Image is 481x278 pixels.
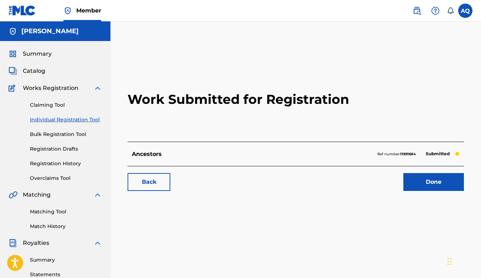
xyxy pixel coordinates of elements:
[21,27,79,35] h5: AUGUSTINO QUINTERO
[377,151,416,157] p: Ref number:
[23,84,78,92] span: Works Registration
[23,239,49,247] span: Royalties
[9,67,17,75] img: Catalog
[128,173,170,191] a: Back
[30,256,102,264] a: Summary
[9,84,18,92] img: Works Registration
[132,150,162,158] p: Ancestors
[9,50,52,58] a: SummarySummary
[23,50,52,58] span: Summary
[445,244,481,278] iframe: Chat Widget
[9,5,36,16] img: MLC Logo
[23,191,51,199] span: Matching
[23,67,45,75] span: Catalog
[447,7,454,14] div: Notifications
[400,152,416,156] strong: 11991684
[9,239,17,247] img: Royalties
[9,191,17,199] img: Matching
[9,27,17,36] img: Accounts
[9,67,45,75] a: CatalogCatalog
[30,208,102,216] a: Matching Tool
[448,251,452,272] div: Drag
[128,57,464,142] h2: Work Submitted for Registration
[30,116,102,123] a: Individual Registration Tool
[93,191,102,199] img: expand
[30,101,102,109] a: Claiming Tool
[428,4,443,18] div: Help
[30,131,102,138] a: Bulk Registration Tool
[9,50,17,58] img: Summary
[30,145,102,153] a: Registration Drafts
[93,239,102,247] img: expand
[30,223,102,230] a: Match History
[403,173,464,191] a: Done
[30,175,102,182] a: Overclaims Tool
[63,6,72,15] img: Top Rightsholder
[93,84,102,92] img: expand
[431,6,440,15] img: help
[30,160,102,167] a: Registration History
[458,4,472,18] div: User Menu
[413,6,421,15] img: search
[76,6,101,15] span: Member
[461,176,481,234] iframe: Resource Center
[410,4,424,18] a: Public Search
[422,149,453,159] p: Submitted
